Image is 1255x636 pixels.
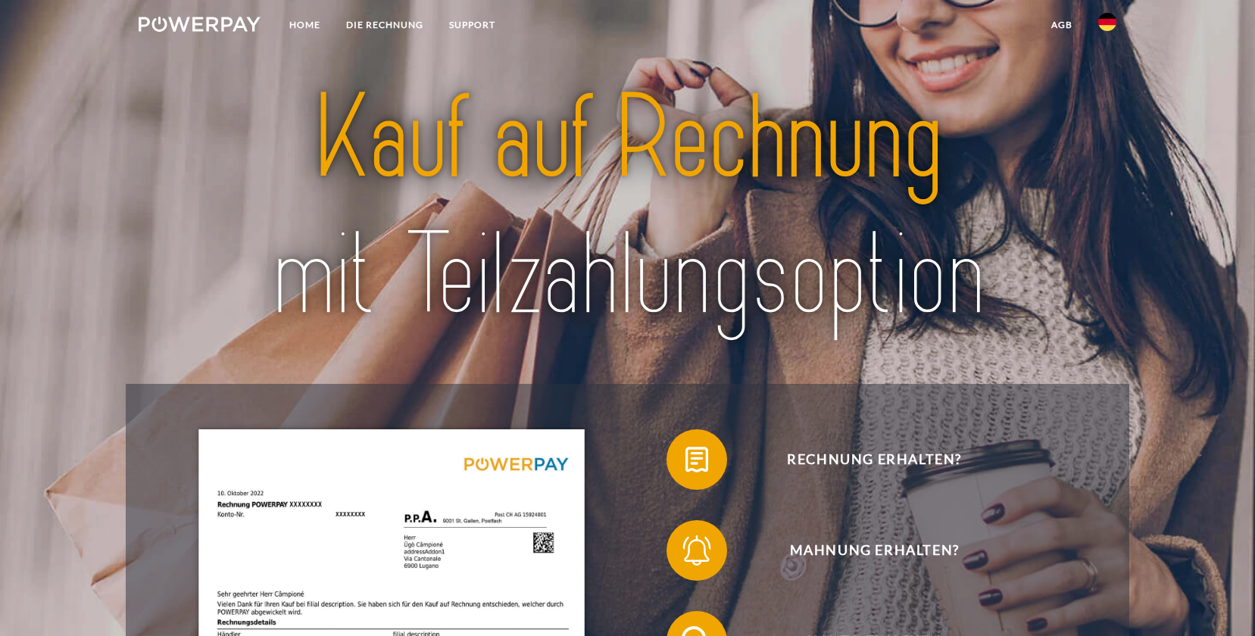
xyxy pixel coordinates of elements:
[678,441,716,479] img: qb_bill.svg
[333,11,436,39] a: DIE RECHNUNG
[436,11,508,39] a: SUPPORT
[688,429,1060,490] span: Rechnung erhalten?
[667,429,1060,490] button: Rechnung erhalten?
[186,64,1068,351] img: title-powerpay_de.svg
[1038,11,1085,39] a: agb
[667,520,1060,581] button: Mahnung erhalten?
[276,11,333,39] a: Home
[1098,13,1116,31] img: de
[139,17,261,32] img: logo-powerpay-white.svg
[688,520,1060,581] span: Mahnung erhalten?
[678,532,716,569] img: qb_bell.svg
